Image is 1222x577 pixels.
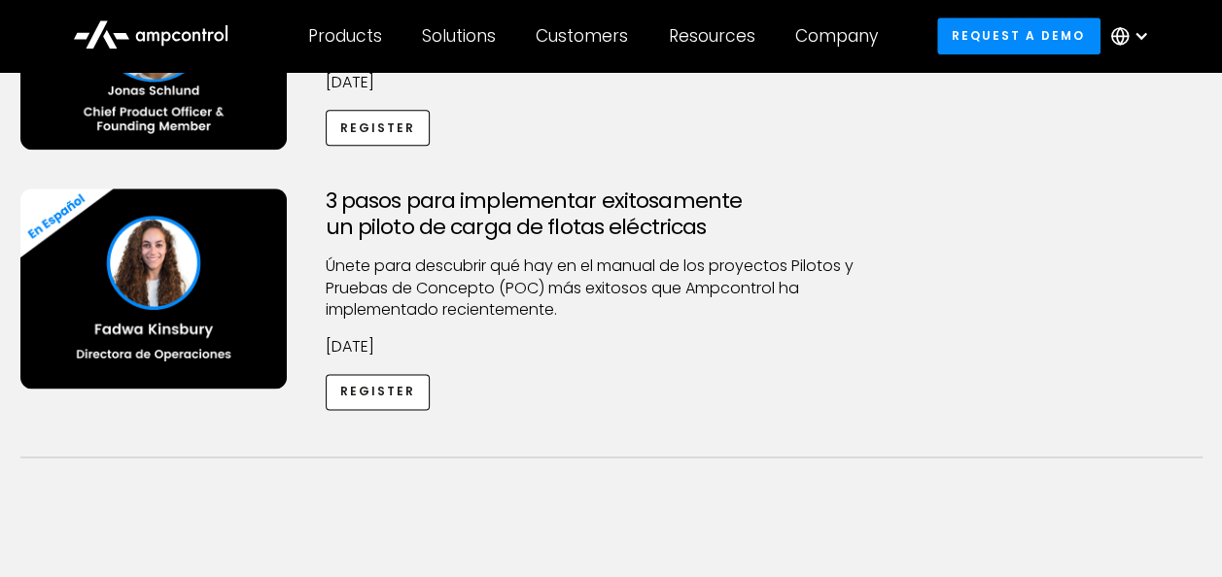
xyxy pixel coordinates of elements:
[326,188,897,240] h3: 3 pasos para implementar exitosamente un piloto de carga de flotas eléctricas
[536,25,628,47] div: Customers
[326,374,431,410] a: Register
[422,25,496,47] div: Solutions
[795,25,878,47] div: Company
[326,72,897,93] p: [DATE]
[937,17,1100,53] a: Request a demo
[326,336,897,357] p: [DATE]
[668,25,754,47] div: Resources
[308,25,382,47] div: Products
[326,110,431,146] a: Register
[326,255,897,321] p: Únete para descubrir qué hay en el manual de los proyectos Pilotos y Pruebas de Concepto (POC) má...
